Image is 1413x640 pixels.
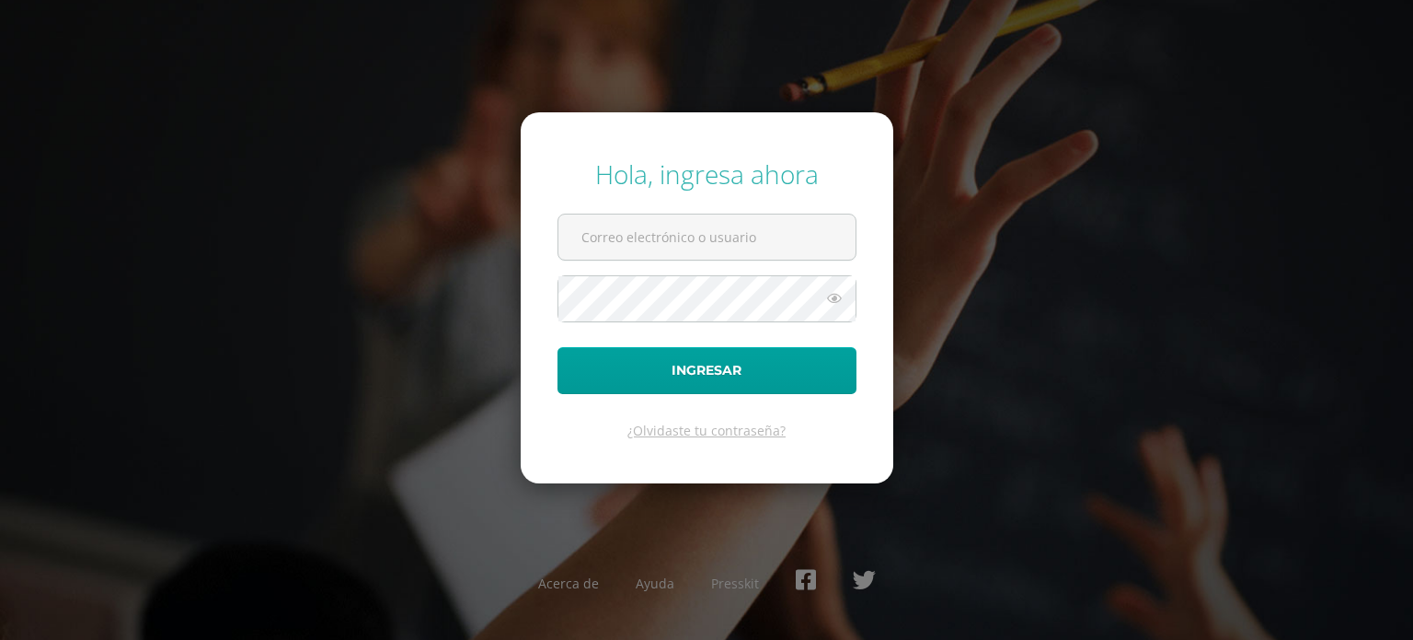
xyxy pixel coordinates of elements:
a: Presskit [711,575,759,592]
a: Acerca de [538,575,599,592]
button: Ingresar [557,347,856,394]
a: Ayuda [636,575,674,592]
input: Correo electrónico o usuario [558,215,856,260]
a: ¿Olvidaste tu contraseña? [627,422,786,439]
div: Hola, ingresa ahora [557,157,856,192]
